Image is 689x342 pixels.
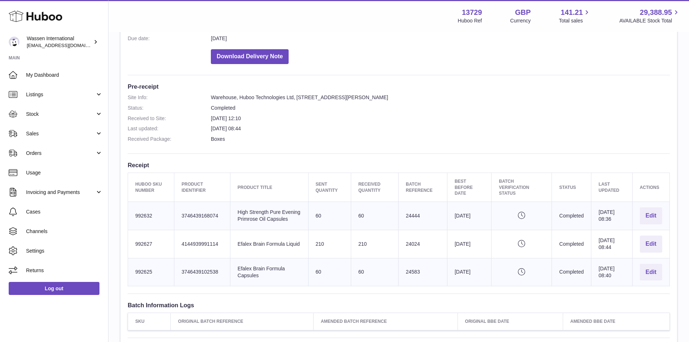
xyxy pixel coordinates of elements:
th: Status [552,173,591,202]
td: 3746439102538 [174,258,230,286]
th: Huboo SKU Number [128,173,174,202]
a: Log out [9,282,99,295]
span: Returns [26,267,103,274]
dd: Warehouse, Huboo Technologies Ltd, [STREET_ADDRESS][PERSON_NAME] [211,94,670,101]
td: Completed [552,230,591,258]
div: Wassen International [27,35,92,49]
td: [DATE] 08:36 [591,202,633,230]
dd: Completed [211,105,670,111]
div: Huboo Ref [458,17,482,24]
span: My Dashboard [26,72,103,79]
span: Invoicing and Payments [26,189,95,196]
dt: Due date: [128,35,211,42]
h3: Pre-receipt [128,83,670,90]
span: AVAILABLE Stock Total [619,17,680,24]
a: 141.21 Total sales [559,8,591,24]
img: internationalsupplychain@wassen.com [9,37,20,47]
h3: Batch Information Logs [128,301,670,309]
td: 210 [308,230,351,258]
td: [DATE] [447,258,492,286]
span: Orders [26,150,95,157]
span: [EMAIL_ADDRESS][DOMAIN_NAME] [27,42,106,48]
span: Sales [26,130,95,137]
dd: [DATE] 12:10 [211,115,670,122]
td: 24444 [398,202,447,230]
th: Amended BBE Date [563,313,669,330]
span: Settings [26,248,103,254]
td: [DATE] 08:44 [591,230,633,258]
dt: Received Package: [128,136,211,143]
span: Listings [26,91,95,98]
th: Best Before Date [447,173,492,202]
strong: 13729 [462,8,482,17]
th: Original Batch Reference [171,313,314,330]
td: 60 [308,258,351,286]
span: Channels [26,228,103,235]
th: Received Quantity [351,173,398,202]
dd: [DATE] [211,35,670,42]
dt: Site Info: [128,94,211,101]
td: [DATE] [447,202,492,230]
th: Amended Batch Reference [314,313,458,330]
td: 3746439168074 [174,202,230,230]
dt: Last updated: [128,125,211,132]
td: 4144939991114 [174,230,230,258]
dt: Status: [128,105,211,111]
button: Download Delivery Note [211,49,289,64]
th: Product Identifier [174,173,230,202]
th: Batch Verification Status [492,173,552,202]
button: Edit [640,236,662,253]
h3: Receipt [128,161,670,169]
td: 992625 [128,258,174,286]
td: [DATE] 08:40 [591,258,633,286]
td: 24024 [398,230,447,258]
button: Edit [640,264,662,281]
th: SKU [128,313,171,330]
th: Last updated [591,173,633,202]
td: Efalex Brain Formula Liquid [230,230,308,258]
td: High Strength Pure Evening Primrose Oil Capsules [230,202,308,230]
div: Currency [510,17,531,24]
th: Batch Reference [398,173,447,202]
a: 29,388.95 AVAILABLE Stock Total [619,8,680,24]
dt: Received to Site: [128,115,211,122]
span: Cases [26,208,103,215]
td: 992632 [128,202,174,230]
dd: [DATE] 08:44 [211,125,670,132]
td: Completed [552,258,591,286]
span: 141.21 [561,8,583,17]
span: Usage [26,169,103,176]
td: 210 [351,230,398,258]
td: 60 [351,202,398,230]
td: 24583 [398,258,447,286]
span: Stock [26,111,95,118]
strong: GBP [515,8,531,17]
td: [DATE] [447,230,492,258]
td: 60 [351,258,398,286]
td: 992627 [128,230,174,258]
th: Product title [230,173,308,202]
td: 60 [308,202,351,230]
span: Total sales [559,17,591,24]
th: Actions [632,173,669,202]
td: Efalex Brain Formula Capsules [230,258,308,286]
button: Edit [640,207,662,224]
span: 29,388.95 [640,8,672,17]
th: Original BBE Date [458,313,563,330]
dd: Boxes [211,136,670,143]
td: Completed [552,202,591,230]
th: Sent Quantity [308,173,351,202]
